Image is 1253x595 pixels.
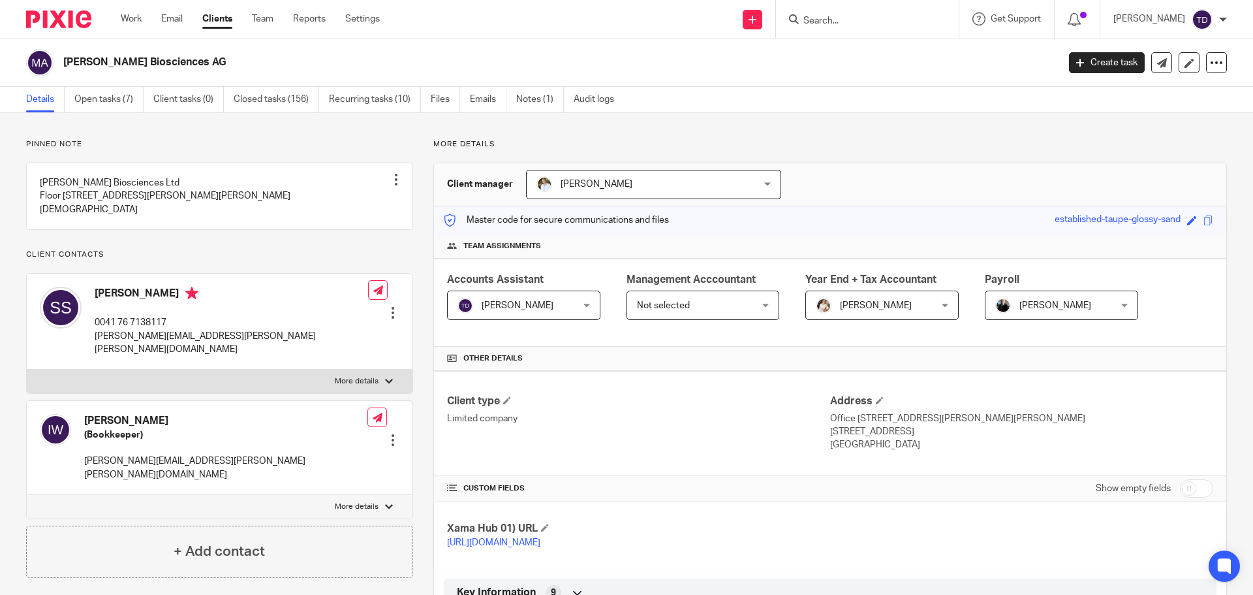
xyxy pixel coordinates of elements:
[802,16,920,27] input: Search
[335,502,379,512] p: More details
[447,483,830,494] h4: CUSTOM FIELDS
[63,56,852,69] h2: [PERSON_NAME] Biosciences AG
[626,274,756,285] span: Management Acccountant
[153,87,224,112] a: Client tasks (0)
[84,414,367,428] h4: [PERSON_NAME]
[447,274,544,285] span: Accounts Assistant
[252,12,273,25] a: Team
[457,298,473,314] img: svg%3E
[185,287,198,300] i: Primary
[463,241,541,251] span: Team assignments
[174,541,265,562] h4: + Add contact
[345,12,380,25] a: Settings
[335,376,379,387] p: More details
[95,316,368,329] p: 0041 76 7138117
[1019,301,1091,310] span: [PERSON_NAME]
[447,538,540,547] a: [URL][DOMAIN_NAME]
[574,87,624,112] a: Audit logs
[329,87,421,112] a: Recurring tasks (10)
[202,12,232,25] a: Clients
[830,412,1213,425] p: Office [STREET_ADDRESS][PERSON_NAME][PERSON_NAME]
[830,394,1213,408] h4: Address
[95,287,368,303] h4: [PERSON_NAME]
[26,87,65,112] a: Details
[26,249,413,260] p: Client contacts
[1069,52,1145,73] a: Create task
[482,301,553,310] span: [PERSON_NAME]
[444,214,669,227] p: Master code for secure communications and files
[447,412,830,425] p: Limited company
[991,14,1041,24] span: Get Support
[447,522,830,536] h4: Xama Hub 01) URL
[470,87,506,112] a: Emails
[516,87,564,112] a: Notes (1)
[26,10,91,28] img: Pixie
[433,139,1227,150] p: More details
[447,178,513,191] h3: Client manager
[26,49,54,76] img: svg%3E
[1113,12,1185,25] p: [PERSON_NAME]
[830,425,1213,438] p: [STREET_ADDRESS]
[840,301,912,310] span: [PERSON_NAME]
[40,287,82,329] img: svg%3E
[463,353,523,364] span: Other details
[816,298,831,314] img: Kayleigh%20Henson.jpeg
[561,180,632,189] span: [PERSON_NAME]
[1096,482,1171,495] label: Show empty fields
[431,87,460,112] a: Files
[161,12,183,25] a: Email
[637,301,690,310] span: Not selected
[1192,9,1213,30] img: svg%3E
[84,428,367,442] h5: (Bookkeeper)
[830,438,1213,451] p: [GEOGRAPHIC_DATA]
[293,12,326,25] a: Reports
[536,176,552,192] img: sarah-royle.jpg
[26,139,413,150] p: Pinned note
[121,12,142,25] a: Work
[234,87,319,112] a: Closed tasks (156)
[74,87,144,112] a: Open tasks (7)
[84,455,367,481] p: [PERSON_NAME][EMAIL_ADDRESS][PERSON_NAME][PERSON_NAME][DOMAIN_NAME]
[1055,213,1181,228] div: established-taupe-glossy-sand
[995,298,1011,314] img: nicky-partington.jpg
[40,414,71,445] img: svg%3E
[447,394,830,408] h4: Client type
[985,274,1019,285] span: Payroll
[95,330,368,357] p: [PERSON_NAME][EMAIL_ADDRESS][PERSON_NAME][PERSON_NAME][DOMAIN_NAME]
[805,274,936,285] span: Year End + Tax Accountant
